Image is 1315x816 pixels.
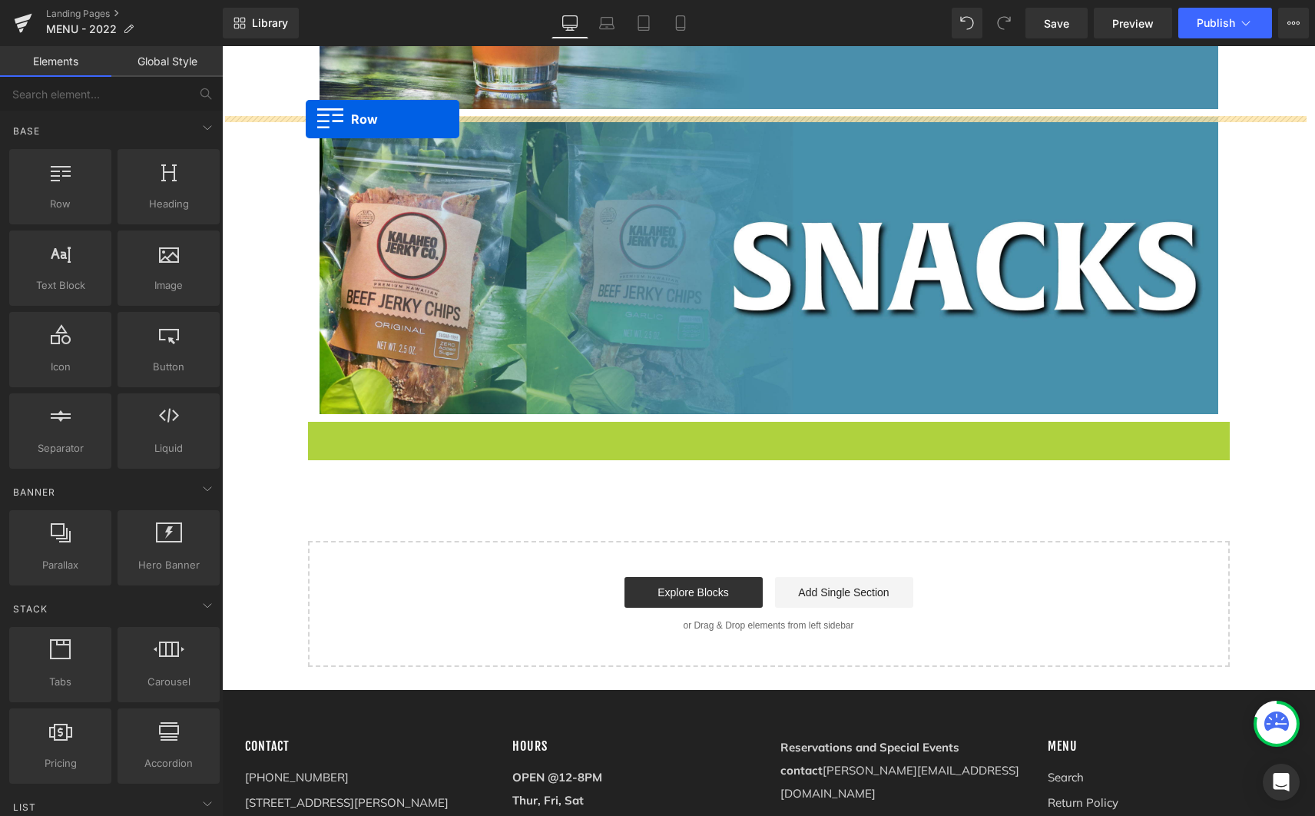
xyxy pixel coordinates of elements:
[952,8,982,38] button: Undo
[290,724,380,738] strong: OPEN @12-8PM
[252,16,288,30] span: Library
[14,196,107,212] span: Row
[1263,764,1300,801] div: Open Intercom Messenger
[122,755,215,771] span: Accordion
[12,485,57,499] span: Banner
[14,557,107,573] span: Parallax
[122,674,215,690] span: Carousel
[23,745,267,814] p: [STREET_ADDRESS][PERSON_NAME] [GEOGRAPHIC_DATA] [US_STATE] 96817 [GEOGRAPHIC_DATA]
[14,755,107,771] span: Pricing
[14,674,107,690] span: Tabs
[122,440,215,456] span: Liquid
[46,8,223,20] a: Landing Pages
[122,359,215,375] span: Button
[12,124,41,138] span: Base
[122,557,215,573] span: Hero Banner
[223,8,299,38] a: New Library
[1197,17,1235,29] span: Publish
[1178,8,1272,38] button: Publish
[111,46,223,77] a: Global Style
[1044,15,1069,32] span: Save
[989,8,1019,38] button: Redo
[588,8,625,38] a: Laptop
[46,23,117,35] span: MENU - 2022
[552,8,588,38] a: Desktop
[12,602,49,616] span: Stack
[826,749,896,764] a: Return Policy
[1094,8,1172,38] a: Preview
[826,690,1070,711] h4: Menu
[23,690,267,711] h4: Contact
[23,724,127,738] a: [PHONE_NUMBER]
[402,531,541,562] a: Explore Blocks
[290,747,362,761] strong: Thur, Fri, Sat
[122,277,215,294] span: Image
[122,196,215,212] span: Heading
[558,694,737,731] strong: Reservations and Special Events contact
[111,574,983,585] p: or Drag & Drop elements from left sidebar
[14,359,107,375] span: Icon
[662,8,699,38] a: Mobile
[1112,15,1154,32] span: Preview
[826,724,862,738] a: Search
[290,690,535,711] h4: Hours
[14,277,107,294] span: Text Block
[12,800,38,814] span: List
[553,531,691,562] a: Add Single Section
[625,8,662,38] a: Tablet
[1278,8,1309,38] button: More
[14,440,107,456] span: Separator
[558,690,803,759] p: [PERSON_NAME][EMAIL_ADDRESS][DOMAIN_NAME]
